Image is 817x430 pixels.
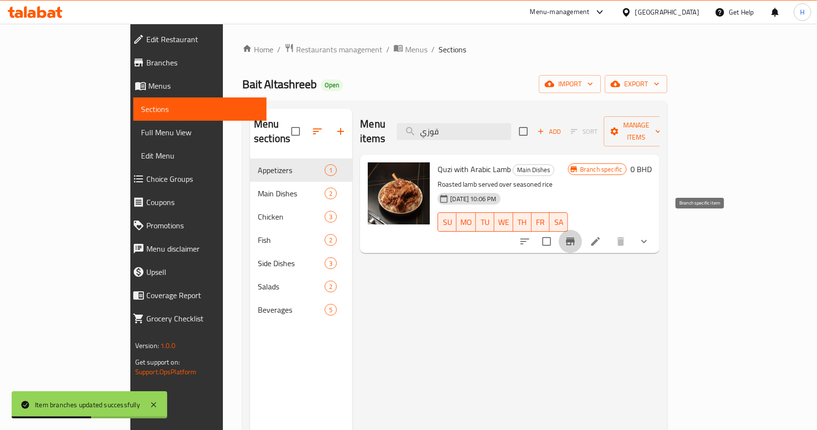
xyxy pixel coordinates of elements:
[250,182,352,205] div: Main Dishes2
[368,162,430,224] img: Quzi with Arabic Lamb
[476,212,494,232] button: TU
[460,215,472,229] span: MO
[547,78,593,90] span: import
[613,78,660,90] span: export
[438,212,456,232] button: SU
[296,44,382,55] span: Restaurants management
[250,252,352,275] div: Side Dishes3
[258,281,325,292] span: Salads
[141,103,259,115] span: Sections
[133,144,267,167] a: Edit Menu
[325,304,337,316] div: items
[494,212,513,232] button: WE
[325,211,337,223] div: items
[386,44,390,55] li: /
[146,243,259,255] span: Menu disclaimer
[480,215,490,229] span: TU
[325,164,337,176] div: items
[125,260,267,284] a: Upsell
[258,257,325,269] span: Side Dishes
[638,236,650,247] svg: Show Choices
[125,214,267,237] a: Promotions
[146,33,259,45] span: Edit Restaurant
[125,284,267,307] a: Coverage Report
[133,121,267,144] a: Full Menu View
[325,212,336,222] span: 3
[277,44,281,55] li: /
[250,155,352,325] nav: Menu sections
[125,74,267,97] a: Menus
[536,126,562,137] span: Add
[442,215,453,229] span: SU
[513,230,536,253] button: sort-choices
[393,43,427,56] a: Menus
[146,313,259,324] span: Grocery Checklist
[438,178,568,191] p: Roasted lamb served over seasoned rice
[125,51,267,74] a: Branches
[35,399,140,410] div: Item branches updated successfully
[535,215,546,229] span: FR
[146,266,259,278] span: Upsell
[325,259,336,268] span: 3
[513,121,534,142] span: Select section
[325,236,336,245] span: 2
[254,117,291,146] h2: Menu sections
[329,120,352,143] button: Add section
[125,191,267,214] a: Coupons
[565,124,604,139] span: Select section first
[609,230,632,253] button: delete
[431,44,435,55] li: /
[133,97,267,121] a: Sections
[146,196,259,208] span: Coupons
[148,80,259,92] span: Menus
[258,188,325,199] span: Main Dishes
[141,127,259,138] span: Full Menu View
[250,275,352,298] div: Salads2
[242,43,667,56] nav: breadcrumb
[258,234,325,246] span: Fish
[534,124,565,139] span: Add item
[146,289,259,301] span: Coverage Report
[553,215,564,229] span: SA
[576,165,626,174] span: Branch specific
[146,57,259,68] span: Branches
[559,230,582,253] button: Branch-specific-item
[285,121,306,142] span: Select all sections
[258,211,325,223] div: Chicken
[513,212,532,232] button: TH
[446,194,500,204] span: [DATE] 10:06 PM
[258,304,325,316] span: Beverages
[242,73,317,95] span: Bait Altashreeb
[397,123,511,140] input: search
[250,228,352,252] div: Fish2
[456,212,476,232] button: MO
[513,164,554,176] div: Main Dishes
[125,167,267,191] a: Choice Groups
[532,212,550,232] button: FR
[141,150,259,161] span: Edit Menu
[498,215,509,229] span: WE
[125,307,267,330] a: Grocery Checklist
[630,162,652,176] h6: 0 BHD
[439,44,466,55] span: Sections
[360,117,385,146] h2: Menu items
[405,44,427,55] span: Menus
[632,230,656,253] button: show more
[135,366,197,378] a: Support.OpsPlatform
[800,7,804,17] span: H
[635,7,699,17] div: [GEOGRAPHIC_DATA]
[146,220,259,231] span: Promotions
[590,236,601,247] a: Edit menu item
[306,120,329,143] span: Sort sections
[284,43,382,56] a: Restaurants management
[534,124,565,139] button: Add
[325,188,337,199] div: items
[125,28,267,51] a: Edit Restaurant
[550,212,568,232] button: SA
[325,234,337,246] div: items
[325,166,336,175] span: 1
